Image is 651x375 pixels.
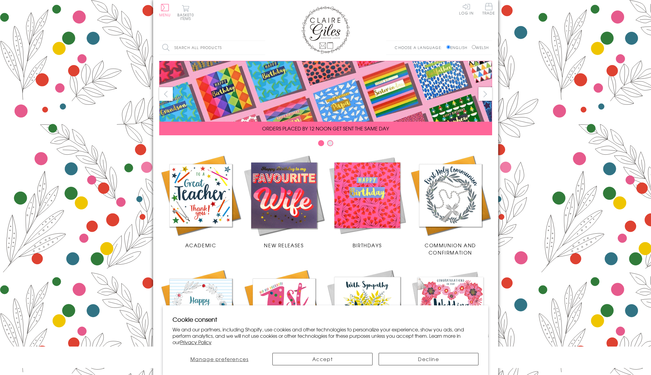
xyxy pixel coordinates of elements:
h2: Cookie consent [173,315,479,324]
button: next [478,87,492,101]
img: Claire Giles Greetings Cards [301,6,350,54]
a: Academic [159,154,242,249]
button: Decline [379,353,479,365]
a: Communion and Confirmation [409,154,492,256]
span: Communion and Confirmation [425,242,476,256]
span: New Releases [264,242,304,249]
a: Log In [459,3,474,15]
input: Search all products [159,41,265,54]
label: English [446,45,470,50]
span: 0 items [180,12,194,21]
button: Carousel Page 2 [327,140,333,146]
span: Manage preferences [190,355,249,363]
label: Welsh [472,45,489,50]
span: Academic [185,242,216,249]
button: Basket0 items [177,5,194,20]
a: Trade [482,3,495,16]
a: Privacy Policy [180,338,212,346]
span: Trade [482,3,495,15]
span: Birthdays [353,242,382,249]
div: Carousel Pagination [159,140,492,149]
input: Welsh [472,45,476,49]
button: Manage preferences [173,353,266,365]
button: Carousel Page 1 (Current Slide) [318,140,324,146]
button: prev [159,87,173,101]
p: Choose a language: [395,45,445,50]
a: New Releases [242,154,326,249]
span: Menu [159,12,171,18]
a: Age Cards [242,268,326,363]
button: Accept [272,353,373,365]
a: Sympathy [326,268,409,363]
a: Anniversary [159,268,242,363]
input: English [446,45,450,49]
a: Wedding Occasions [409,268,492,363]
p: We and our partners, including Shopify, use cookies and other technologies to personalize your ex... [173,326,479,345]
input: Search [259,41,265,54]
button: Menu [159,4,171,17]
span: ORDERS PLACED BY 12 NOON GET SENT THE SAME DAY [262,125,389,132]
a: Birthdays [326,154,409,249]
